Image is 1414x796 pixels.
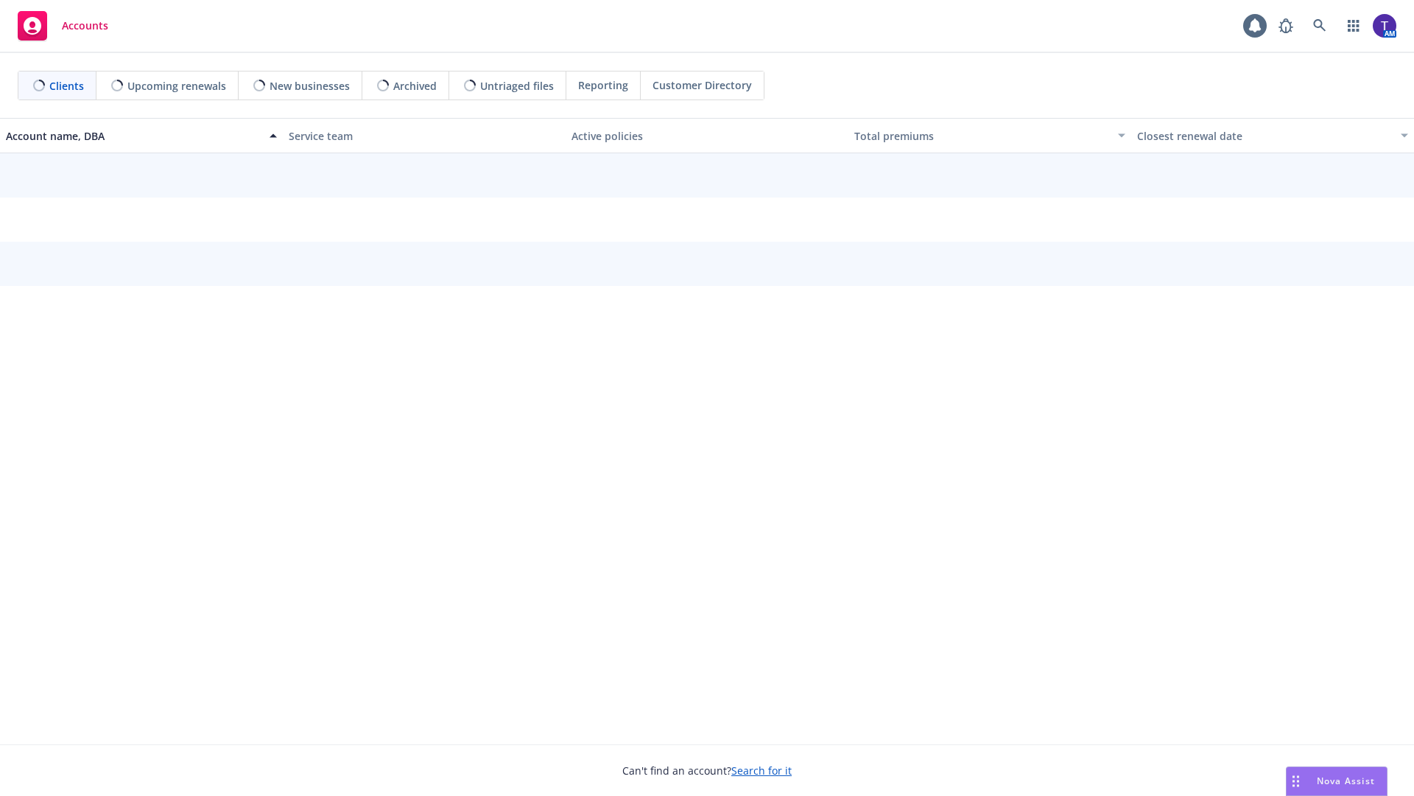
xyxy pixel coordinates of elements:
button: Nova Assist [1286,767,1387,796]
span: New businesses [270,78,350,94]
div: Active policies [571,128,843,144]
div: Total premiums [854,128,1109,144]
span: Can't find an account? [622,763,792,778]
button: Total premiums [848,118,1131,153]
span: Archived [393,78,437,94]
a: Switch app [1339,11,1368,41]
button: Closest renewal date [1131,118,1414,153]
div: Account name, DBA [6,128,261,144]
a: Search for it [731,764,792,778]
div: Closest renewal date [1137,128,1392,144]
span: Reporting [578,77,628,93]
span: Upcoming renewals [127,78,226,94]
button: Service team [283,118,566,153]
span: Clients [49,78,84,94]
a: Search [1305,11,1334,41]
span: Nova Assist [1317,775,1375,787]
button: Active policies [566,118,848,153]
a: Report a Bug [1271,11,1301,41]
span: Untriaged files [480,78,554,94]
div: Drag to move [1287,767,1305,795]
img: photo [1373,14,1396,38]
a: Accounts [12,5,114,46]
span: Accounts [62,20,108,32]
div: Service team [289,128,560,144]
span: Customer Directory [653,77,752,93]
